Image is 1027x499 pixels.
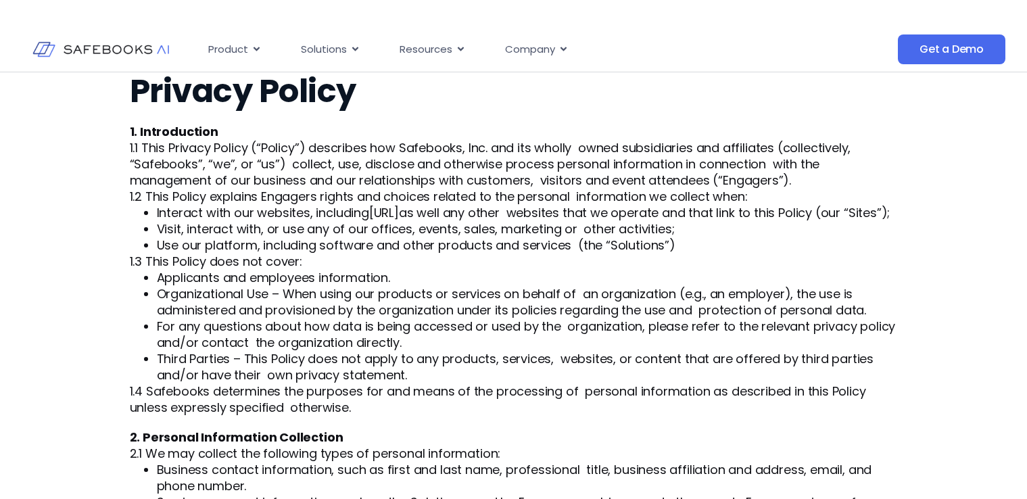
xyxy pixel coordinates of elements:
nav: Menu [197,37,782,63]
span: Use our platform, including software and other products and services (the “Solutions”) [157,237,675,254]
span: 1.2 This Policy explains Engagers rights and choices related to the personal information we colle... [130,188,748,205]
span: Visit, interact with, or use any of our offices, events, sales, marketing or other activities; [157,220,675,237]
span: Company [505,42,555,57]
span: 1.3 This Policy does not cover: [130,253,302,270]
span: 1.4 Safebooks determines the purposes for and means of the processing of personal information as ... [130,383,866,416]
span: Applicants and employees information. [157,269,390,286]
span: as well any other websites that we operate and that link to this Policy (our “Sites”); [399,204,890,221]
span: Organizational Use – When using our products or services on behalf of an organization (e.g., an e... [157,285,867,318]
strong: 2. Personal Information Collection [130,429,343,446]
span: Resources [400,42,452,57]
span: Product [208,42,248,57]
span: Third Parties – This Policy does not apply to any products, services, websites, or content that a... [157,350,874,383]
a: Get a Demo [898,34,1005,64]
span: Solutions [301,42,347,57]
div: Menu Toggle [197,37,782,63]
strong: 1. Introduction [130,123,218,140]
span: 1.1 This Privacy Policy (“Policy”) describes how Safebooks, Inc. and its wholly owned subsidiarie... [130,139,851,189]
span: Business contact information, such as first and last name, professional title, business affiliati... [157,461,872,494]
span: 2.1 We may collect the following types of personal information: [130,445,501,462]
span: Get a Demo [919,43,984,56]
h2: Privacy Policy [130,72,898,110]
span: For any questions about how data is being accessed or used by the organization, please refer to t... [157,318,896,351]
span: [URL] [369,204,399,221]
span: Interact with our websites, including [157,204,369,221]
